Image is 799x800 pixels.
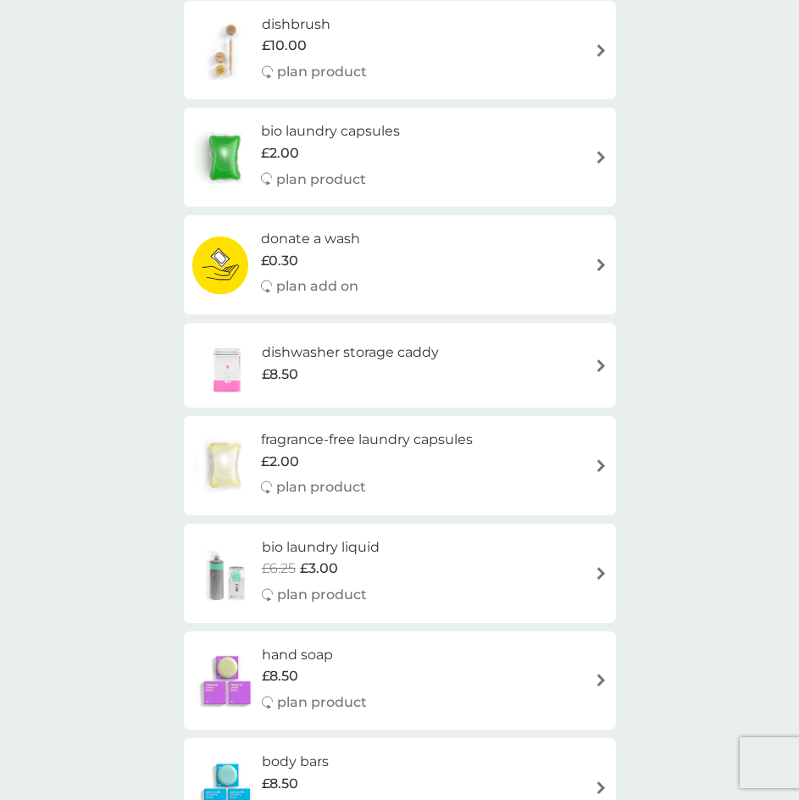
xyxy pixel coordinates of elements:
span: £6.25 [262,558,296,580]
img: arrow right [595,781,608,794]
img: hand soap [192,651,262,710]
h6: hand soap [262,644,367,666]
img: bio laundry liquid [192,543,262,603]
p: plan product [277,692,367,714]
h6: bio laundry capsules [261,120,400,142]
img: arrow right [595,258,608,271]
span: £0.30 [261,250,298,272]
img: arrow right [595,459,608,472]
p: plan add on [276,275,358,297]
p: plan product [277,61,367,83]
img: arrow right [595,44,608,57]
h6: body bars [262,751,367,773]
img: arrow right [595,674,608,686]
h6: dishbrush [262,14,367,36]
span: £2.00 [261,451,299,473]
h6: donate a wash [261,228,360,250]
h6: dishwasher storage caddy [262,342,439,364]
h6: bio laundry liquid [262,536,380,558]
img: fragrance-free laundry capsules [192,436,257,495]
p: plan product [277,584,367,606]
span: £3.00 [300,558,338,580]
img: donate a wash [192,236,249,295]
img: dishwasher storage caddy [192,336,262,395]
span: £2.00 [261,142,299,164]
span: £10.00 [262,35,307,57]
img: arrow right [595,359,608,372]
h6: fragrance-free laundry capsules [261,429,473,451]
span: £8.50 [262,665,298,687]
p: plan product [276,169,366,191]
span: £8.50 [262,364,298,386]
img: dishbrush [192,20,262,80]
img: arrow right [595,567,608,580]
img: arrow right [595,151,608,164]
span: £8.50 [262,773,298,795]
img: bio laundry capsules [192,128,257,187]
p: plan product [276,476,366,498]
